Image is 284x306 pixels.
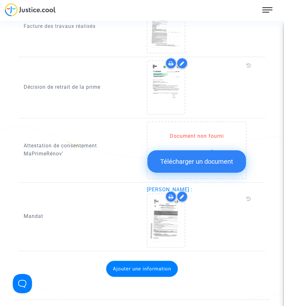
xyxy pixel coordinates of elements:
[160,158,233,165] span: Télécharger un document
[147,186,193,193] span: [PERSON_NAME] :
[24,212,137,220] p: Mandat
[5,3,56,16] img: jc-logo.svg
[24,83,137,91] p: Décision de retrait de la prime
[24,22,137,30] p: Facture des travaux réalisés
[24,142,137,158] p: Attestation de consentement MaPrimeRénov'
[262,5,272,15] img: menu.png
[13,274,32,293] iframe: Help Scout Beacon - Open
[106,261,178,277] button: Ajouter une information
[147,132,246,140] div: Document non fourni
[147,150,246,173] button: Télécharger un document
